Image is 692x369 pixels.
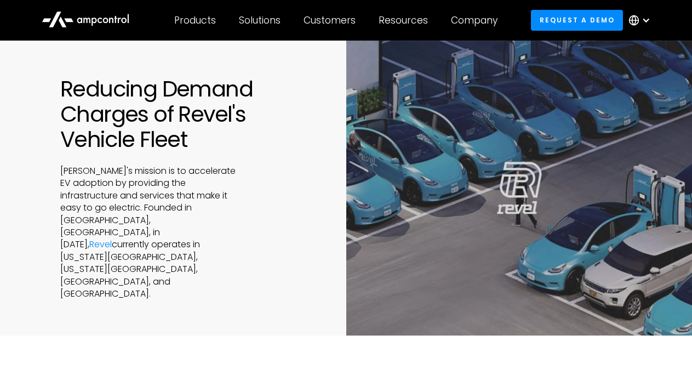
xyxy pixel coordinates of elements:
a: Request a demo [531,10,623,30]
div: Resources [379,14,428,26]
div: Company [451,14,497,26]
div: Customers [304,14,356,26]
div: Solutions [239,14,281,26]
div: Products [174,14,216,26]
h1: Reducing Demand Charges of Revel's Vehicle Fleet [60,76,291,152]
p: [PERSON_NAME]'s mission is to accelerate EV adoption by providing the infrastructure and services... [60,165,237,300]
a: Revel [89,238,112,251]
